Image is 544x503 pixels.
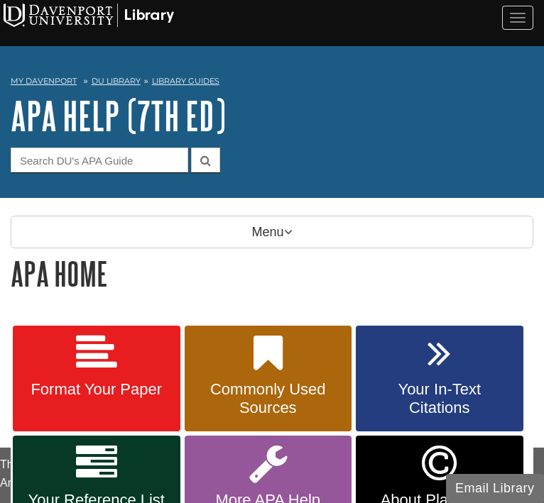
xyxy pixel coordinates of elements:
[92,76,141,86] a: DU Library
[152,76,219,86] a: Library Guides
[23,380,170,399] span: Format Your Paper
[11,148,188,172] input: Search DU's APA Guide
[13,326,180,432] a: Format Your Paper
[185,326,352,432] a: Commonly Used Sources
[11,216,533,248] p: Menu
[11,255,533,292] h1: APA Home
[195,380,342,417] span: Commonly Used Sources
[11,75,77,87] a: My Davenport
[366,380,513,417] span: Your In-Text Citations
[11,94,226,138] a: APA Help (7th Ed)
[356,326,523,432] a: Your In-Text Citations
[446,474,544,503] button: Email Library
[4,4,174,27] img: Davenport University Logo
